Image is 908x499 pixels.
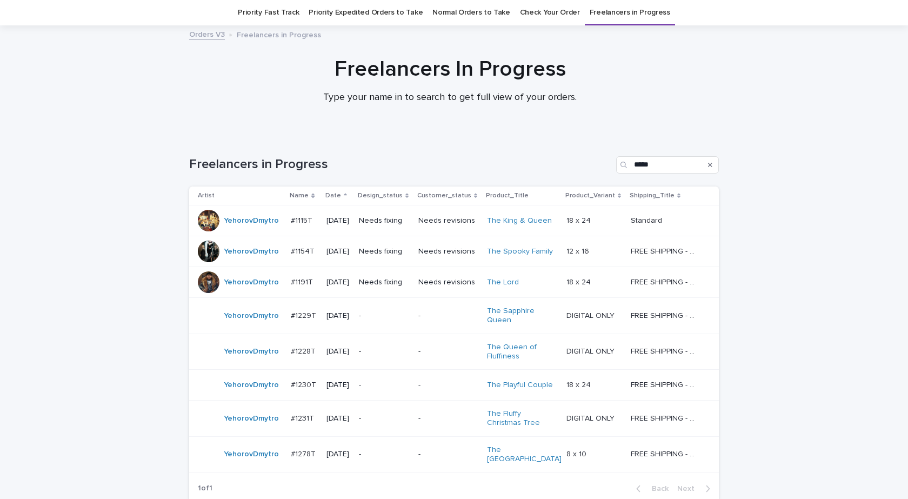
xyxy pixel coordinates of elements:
[631,448,700,459] p: FREE SHIPPING - preview in 1-2 business days, after your approval delivery will take 5-10 b.d.
[198,190,215,202] p: Artist
[359,450,410,459] p: -
[487,307,555,325] a: The Sapphire Queen
[326,311,350,321] p: [DATE]
[290,190,309,202] p: Name
[566,448,589,459] p: 8 x 10
[631,276,700,287] p: FREE SHIPPING - preview in 1-2 business days, after your approval delivery will take 5-10 b.d.
[224,247,279,256] a: YehorovDmytro
[566,309,617,321] p: DIGITAL ONLY
[224,311,279,321] a: YehorovDmytro
[291,245,317,256] p: #1154T
[677,485,701,493] span: Next
[616,156,719,174] input: Search
[359,311,410,321] p: -
[487,343,555,361] a: The Queen of Fluffiness
[189,401,719,437] tr: YehorovDmytro #1231T#1231T [DATE]--The Fluffy Christmas Tree DIGITAL ONLYDIGITAL ONLY FREE SHIPPI...
[326,247,350,256] p: [DATE]
[418,414,479,423] p: -
[418,450,479,459] p: -
[487,247,553,256] a: The Spooky Family
[189,298,719,334] tr: YehorovDmytro #1229T#1229T [DATE]--The Sapphire Queen DIGITAL ONLYDIGITAL ONLY FREE SHIPPING - pr...
[237,28,321,40] p: Freelancers in Progress
[566,214,593,225] p: 18 x 24
[291,345,318,356] p: #1228T
[418,311,479,321] p: -
[487,445,562,464] a: The [GEOGRAPHIC_DATA]
[326,381,350,390] p: [DATE]
[224,381,279,390] a: YehorovDmytro
[359,414,410,423] p: -
[631,412,700,423] p: FREE SHIPPING - preview in 1-2 business days, after your approval delivery will take 5-10 b.d.
[627,484,673,494] button: Back
[486,190,529,202] p: Product_Title
[224,414,279,423] a: YehorovDmytro
[359,247,410,256] p: Needs fixing
[359,381,410,390] p: -
[487,216,552,225] a: The King & Queen
[487,381,553,390] a: The Playful Couple
[185,56,715,82] h1: Freelancers In Progress
[359,347,410,356] p: -
[224,347,279,356] a: YehorovDmytro
[326,414,350,423] p: [DATE]
[487,278,519,287] a: The Lord
[631,214,664,225] p: Standard
[630,190,675,202] p: Shipping_Title
[566,378,593,390] p: 18 x 24
[189,236,719,267] tr: YehorovDmytro #1154T#1154T [DATE]Needs fixingNeeds revisionsThe Spooky Family 12 x 1612 x 16 FREE...
[291,412,316,423] p: #1231T
[224,216,279,225] a: YehorovDmytro
[189,436,719,473] tr: YehorovDmytro #1278T#1278T [DATE]--The [GEOGRAPHIC_DATA] 8 x 108 x 10 FREE SHIPPING - preview in ...
[291,378,318,390] p: #1230T
[565,190,615,202] p: Product_Variant
[189,205,719,236] tr: YehorovDmytro #1115T#1115T [DATE]Needs fixingNeeds revisionsThe King & Queen 18 x 2418 x 24 Stand...
[291,214,315,225] p: #1115T
[487,409,555,428] a: The Fluffy Christmas Tree
[234,92,666,104] p: Type your name in to search to get full view of your orders.
[359,216,410,225] p: Needs fixing
[326,347,350,356] p: [DATE]
[566,276,593,287] p: 18 x 24
[566,245,591,256] p: 12 x 16
[189,370,719,401] tr: YehorovDmytro #1230T#1230T [DATE]--The Playful Couple 18 x 2418 x 24 FREE SHIPPING - preview in 1...
[189,28,225,40] a: Orders V3
[418,347,479,356] p: -
[189,267,719,298] tr: YehorovDmytro #1191T#1191T [DATE]Needs fixingNeeds revisionsThe Lord 18 x 2418 x 24 FREE SHIPPING...
[418,247,479,256] p: Needs revisions
[566,345,617,356] p: DIGITAL ONLY
[417,190,471,202] p: Customer_status
[418,216,479,225] p: Needs revisions
[673,484,719,494] button: Next
[326,278,350,287] p: [DATE]
[418,381,479,390] p: -
[359,278,410,287] p: Needs fixing
[291,276,315,287] p: #1191T
[291,309,318,321] p: #1229T
[326,216,350,225] p: [DATE]
[325,190,341,202] p: Date
[566,412,617,423] p: DIGITAL ONLY
[224,450,279,459] a: YehorovDmytro
[631,309,700,321] p: FREE SHIPPING - preview in 1-2 business days, after your approval delivery will take 5-10 b.d.
[326,450,350,459] p: [DATE]
[189,157,612,172] h1: Freelancers in Progress
[631,245,700,256] p: FREE SHIPPING - preview in 1-2 business days, after your approval delivery will take 5-10 b.d.
[358,190,403,202] p: Design_status
[645,485,669,493] span: Back
[224,278,279,287] a: YehorovDmytro
[631,345,700,356] p: FREE SHIPPING - preview in 1-2 business days, after your approval delivery will take 5-10 b.d.
[189,334,719,370] tr: YehorovDmytro #1228T#1228T [DATE]--The Queen of Fluffiness DIGITAL ONLYDIGITAL ONLY FREE SHIPPING...
[418,278,479,287] p: Needs revisions
[631,378,700,390] p: FREE SHIPPING - preview in 1-2 business days, after your approval delivery will take 5-10 b.d.
[291,448,318,459] p: #1278T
